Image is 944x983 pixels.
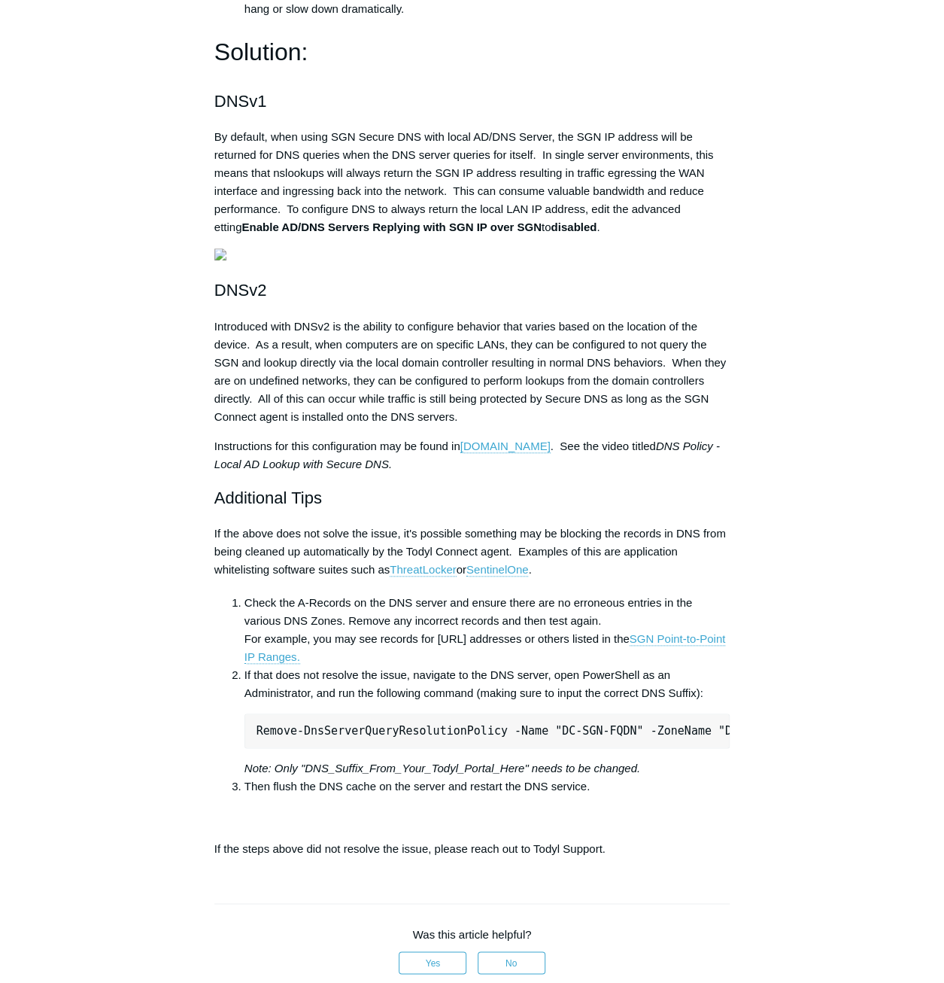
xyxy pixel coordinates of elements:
p: If the steps above did not resolve the issue, please reach out to Todyl Support. [214,840,730,858]
h2: DNSv2 [214,277,730,303]
h1: Solution: [214,33,730,72]
a: ThreatLocker [390,563,456,577]
strong: disabled [551,221,596,233]
li: If that does not resolve the issue, navigate to the DNS server, open PowerShell as an Administrat... [244,666,730,778]
pre: Remove-DnsServerQueryResolutionPolicy -Name "DC-SGN-FQDN" -ZoneName "DNS_Suffix_From_Your_Todyl_P... [244,714,730,748]
em: DNS Policy - Local AD Lookup with Secure DNS. [214,440,720,470]
a: [DOMAIN_NAME] [460,440,551,453]
p: Introduced with DNSv2 is the ability to configure behavior that varies based on the location of t... [214,318,730,426]
em: Note: Only "DNS_Suffix_From_Your_Todyl_Portal_Here" needs to be changed. [244,762,640,775]
strong: Enable AD/DNS Servers Replying with SGN IP over SGN [241,221,541,233]
img: 15165224192787 [214,248,226,260]
a: SentinelOne [466,563,529,577]
button: This article was helpful [399,951,466,974]
p: By default, when using SGN Secure DNS with local AD/DNS Server, the SGN IP address will be return... [214,128,730,236]
span: Was this article helpful? [413,928,532,941]
p: If the above does not solve the issue, it's possible something may be blocking the records in DNS... [214,525,730,579]
button: This article was not helpful [478,951,545,974]
li: Check the A-Records on the DNS server and ensure there are no erroneous entries in the various DN... [244,594,730,666]
h2: Additional Tips [214,485,730,511]
li: Then flush the DNS cache on the server and restart the DNS service. [244,778,730,796]
p: Instructions for this configuration may be found in . See the video titled [214,437,730,473]
h2: DNSv1 [214,88,730,114]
